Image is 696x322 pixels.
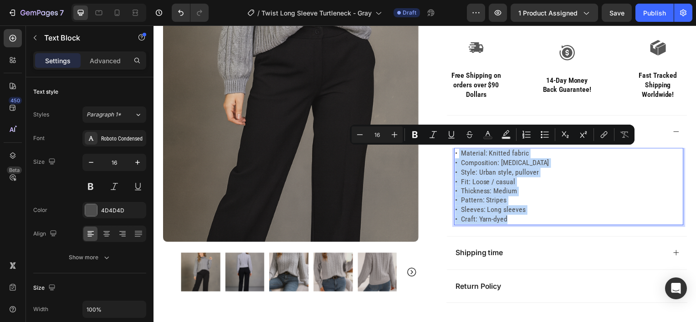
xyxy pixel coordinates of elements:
[83,301,146,317] input: Auto
[90,56,121,65] p: Advanced
[60,7,64,18] p: 7
[643,8,666,18] div: Publish
[82,106,146,123] button: Paragraph 1*
[4,4,68,22] button: 7
[45,56,71,65] p: Settings
[511,4,598,22] button: 1 product assigned
[302,123,533,201] div: Rich Text Editor. Editing area: main
[254,243,265,254] button: Carousel Next Arrow
[257,8,260,18] span: /
[635,4,674,22] button: Publish
[33,111,49,119] div: Styles
[33,156,57,168] div: Size
[101,206,144,215] div: 4D4D4D
[9,97,22,104] div: 450
[101,135,144,143] div: Roboto Condensed
[387,51,445,70] p: 14-Day Money Back Guarantee!
[602,4,632,22] button: Save
[7,166,22,174] div: Beta
[303,124,532,200] p: • Material: Knitted fabric • Composition: [MEDICAL_DATA] • Style: Urban style, pullover • Fit: Lo...
[304,102,358,112] p: Product Details
[44,32,122,43] p: Text Block
[304,258,350,267] p: Return Policy
[33,206,47,214] div: Color
[87,111,121,119] span: Paragraph 1*
[479,46,537,74] p: Fast Tracked Shipping Worldwide!
[296,46,353,74] p: Free Shipping on orders over $90 Dollars
[350,125,635,145] div: Editor contextual toolbar
[69,253,111,262] div: Show more
[33,88,58,96] div: Text style
[403,9,416,17] span: Draft
[33,305,48,313] div: Width
[154,25,696,322] iframe: Design area
[518,8,578,18] span: 1 product assigned
[33,282,57,294] div: Size
[172,4,209,22] div: Undo/Redo
[33,249,146,266] button: Show more
[33,134,45,142] div: Font
[304,224,352,234] p: Shipping time
[33,228,59,240] div: Align
[261,8,372,18] span: Twist Long Sleeve Turtleneck - Gray
[665,277,687,299] div: Open Intercom Messenger
[609,9,624,17] span: Save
